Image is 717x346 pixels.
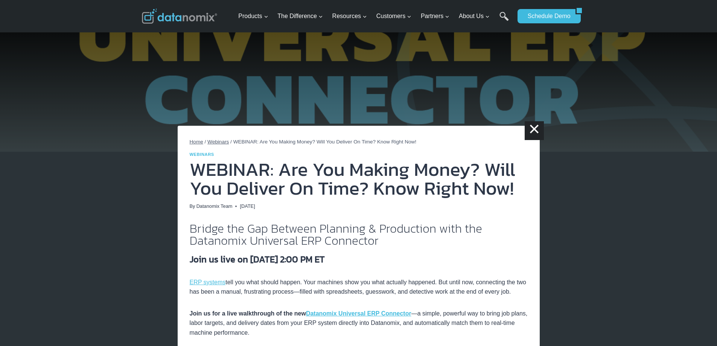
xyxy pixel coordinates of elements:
[190,277,528,297] p: tell you what should happen. Your machines show you what actually happened. But until now, connec...
[238,11,268,21] span: Products
[421,11,449,21] span: Partners
[459,11,490,21] span: About Us
[518,9,575,23] a: Schedule Demo
[190,223,528,247] h2: Bridge the Gap Between Planning & Production with the Datanomix Universal ERP Connector
[190,253,325,266] strong: Join us live on [DATE] 2:00 PM ET
[235,4,514,29] nav: Primary Navigation
[190,279,226,285] a: ERP systems
[230,139,232,145] span: /
[332,11,367,21] span: Resources
[207,139,229,145] a: Webinars
[190,309,528,338] p: —a simple, powerful way to bring job plans, labor targets, and delivery dates from your ERP syste...
[376,11,411,21] span: Customers
[277,11,323,21] span: The Difference
[190,152,214,157] a: Webinars
[190,138,528,146] nav: Breadcrumbs
[190,139,203,145] a: Home
[205,139,206,145] span: /
[306,310,411,317] a: Datanomix Universal ERP Connector
[190,203,195,210] span: By
[499,12,509,29] a: Search
[190,310,411,317] strong: Join us for a live walkthrough of the new
[142,9,217,24] img: Datanomix
[196,203,233,209] a: Datanomix Team
[525,121,543,140] a: ×
[233,139,417,145] span: WEBINAR: Are You Making Money? Will You Deliver On Time? Know Right Now!
[240,203,255,210] time: [DATE]
[190,160,528,198] h1: WEBINAR: Are You Making Money? Will You Deliver On Time? Know Right Now!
